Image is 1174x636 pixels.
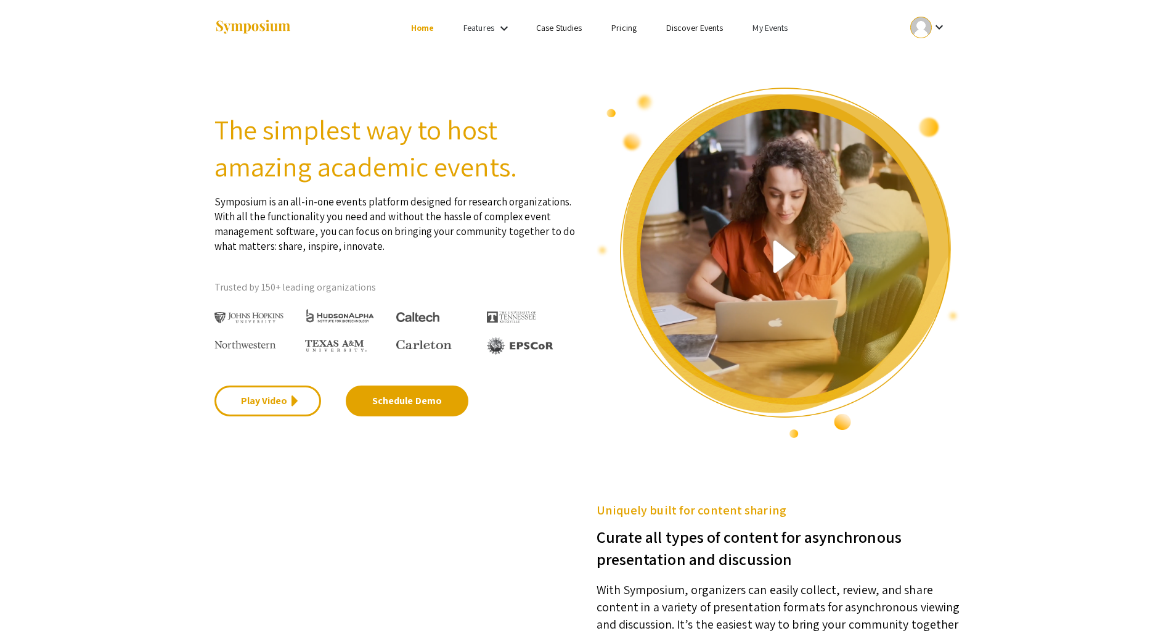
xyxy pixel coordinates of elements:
[597,86,960,439] img: video overview of Symposium
[463,22,494,33] a: Features
[214,386,321,416] a: Play Video
[305,308,375,323] img: HudsonAlpha
[305,340,367,352] img: Texas A&M University
[666,22,724,33] a: Discover Events
[536,22,582,33] a: Case Studies
[597,519,960,570] h3: Curate all types of content for asynchronous presentation and discussion
[214,341,276,348] img: Northwestern
[214,312,284,324] img: Johns Hopkins University
[346,386,468,416] a: Schedule Demo
[487,337,555,355] img: EPSCOR
[411,22,434,33] a: Home
[214,111,578,185] h2: The simplest way to host amazing academic events.
[597,501,960,519] h5: Uniquely built for content sharing
[752,22,788,33] a: My Events
[214,185,578,254] p: Symposium is an all-in-one events platform designed for research organizations. With all the func...
[396,312,439,323] img: Caltech
[214,19,291,36] img: Symposium by ForagerOne
[932,20,947,35] mat-icon: Expand account dropdown
[497,21,512,36] mat-icon: Expand Features list
[611,22,637,33] a: Pricing
[897,14,960,41] button: Expand account dropdown
[487,312,536,323] img: The University of Tennessee
[396,340,452,350] img: Carleton
[214,278,578,297] p: Trusted by 150+ leading organizations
